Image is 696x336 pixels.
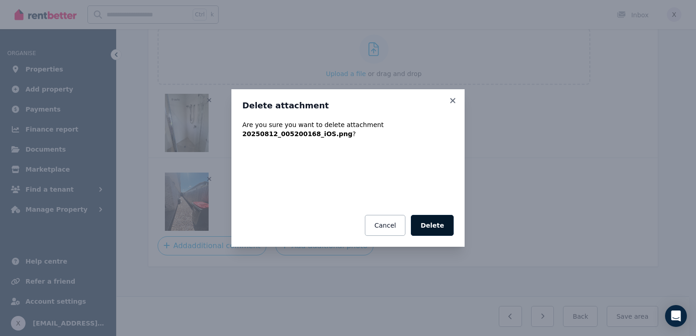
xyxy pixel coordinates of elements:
[242,130,353,137] span: 20250812_005200168_iOS.png
[319,148,377,206] img: 20250812_005200168_iOS.png
[665,305,687,327] div: Open Intercom Messenger
[411,215,454,236] button: Delete
[365,215,405,236] button: Cancel
[242,100,454,111] h3: Delete attachment
[242,120,454,138] p: Are you sure you want to delete attachment ?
